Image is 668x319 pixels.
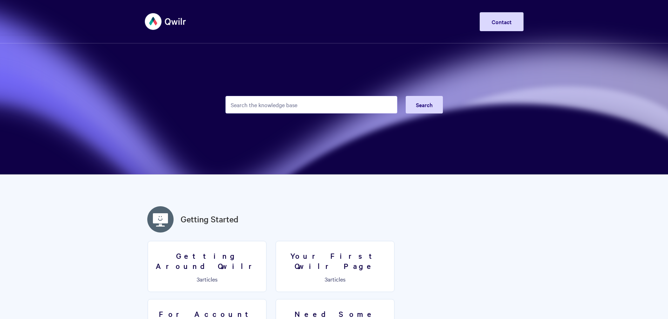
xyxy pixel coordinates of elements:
span: 3 [197,275,200,283]
button: Search [406,96,443,113]
input: Search the knowledge base [225,96,397,113]
h3: Getting Around Qwilr [152,251,262,271]
a: Your First Qwilr Page 3articles [276,241,394,292]
p: articles [152,276,262,282]
a: Contact [480,12,524,31]
span: 3 [325,275,328,283]
a: Getting Started [181,213,238,226]
h3: Your First Qwilr Page [280,251,390,271]
p: articles [280,276,390,282]
span: Search [416,101,433,109]
img: Qwilr Help Center [145,8,187,35]
a: Getting Around Qwilr 3articles [148,241,266,292]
